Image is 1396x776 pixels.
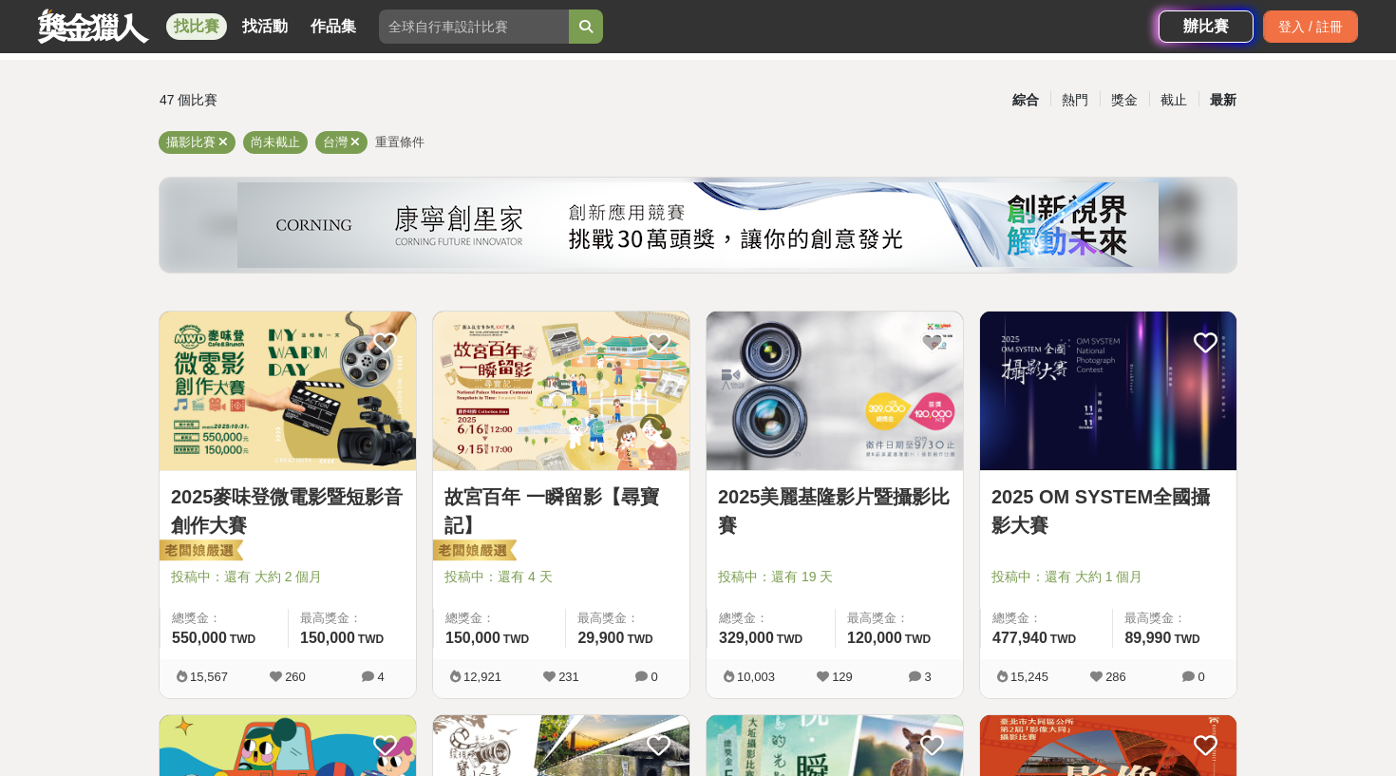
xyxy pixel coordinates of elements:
a: 2025 OM SYSTEM全國攝影大賽 [991,483,1225,539]
span: TWD [905,633,931,646]
a: 作品集 [303,13,364,40]
span: 3 [924,670,931,684]
div: 綜合 [1001,84,1050,117]
a: 找比賽 [166,13,227,40]
img: 450e0687-a965-40c0-abf0-84084e733638.png [237,182,1159,268]
span: 最高獎金： [300,609,405,628]
a: Cover Image [707,312,963,471]
div: 截止 [1149,84,1198,117]
span: 89,990 [1124,630,1171,646]
span: 投稿中：還有 19 天 [718,567,952,587]
span: 477,940 [992,630,1047,646]
span: 260 [285,670,306,684]
span: TWD [627,633,652,646]
span: 15,567 [190,670,228,684]
img: Cover Image [433,312,689,470]
span: 總獎金： [992,609,1101,628]
img: 老闆娘嚴選 [156,539,243,565]
span: 投稿中：還有 大約 1 個月 [991,567,1225,587]
span: 550,000 [172,630,227,646]
span: 15,245 [1010,670,1048,684]
span: TWD [1174,633,1199,646]
span: 投稿中：還有 4 天 [444,567,678,587]
a: Cover Image [160,312,416,471]
span: TWD [1050,633,1076,646]
img: Cover Image [160,312,416,470]
input: 全球自行車設計比賽 [379,9,569,44]
span: 150,000 [300,630,355,646]
span: 120,000 [847,630,902,646]
span: 29,900 [577,630,624,646]
div: 登入 / 註冊 [1263,10,1358,43]
span: 286 [1105,670,1126,684]
span: 最高獎金： [1124,609,1225,628]
a: 找活動 [235,13,295,40]
span: 總獎金： [445,609,554,628]
a: 故宮百年 一瞬留影【尋寶記】 [444,483,678,539]
span: 0 [1198,670,1204,684]
img: 老闆娘嚴選 [429,539,517,565]
img: Cover Image [707,312,963,470]
span: TWD [230,633,255,646]
span: 4 [377,670,384,684]
a: Cover Image [433,312,689,471]
a: 辦比賽 [1159,10,1254,43]
span: 尚未截止 [251,135,300,149]
span: 231 [558,670,579,684]
div: 熱門 [1050,84,1100,117]
span: TWD [358,633,384,646]
span: 投稿中：還有 大約 2 個月 [171,567,405,587]
span: 10,003 [737,670,775,684]
span: 最高獎金： [577,609,678,628]
span: 最高獎金： [847,609,952,628]
span: 0 [651,670,657,684]
span: 129 [832,670,853,684]
span: 攝影比賽 [166,135,216,149]
a: 2025美麗基隆影片暨攝影比賽 [718,483,952,539]
div: 獎金 [1100,84,1149,117]
a: Cover Image [980,312,1236,471]
span: 總獎金： [719,609,823,628]
span: 重置條件 [375,135,424,149]
span: 12,921 [463,670,501,684]
span: TWD [777,633,802,646]
span: TWD [503,633,529,646]
span: 總獎金： [172,609,276,628]
span: 150,000 [445,630,500,646]
span: 329,000 [719,630,774,646]
div: 最新 [1198,84,1248,117]
div: 47 個比賽 [160,84,518,117]
a: 2025麥味登微電影暨短影音創作大賽 [171,483,405,539]
img: Cover Image [980,312,1236,470]
span: 台灣 [323,135,348,149]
